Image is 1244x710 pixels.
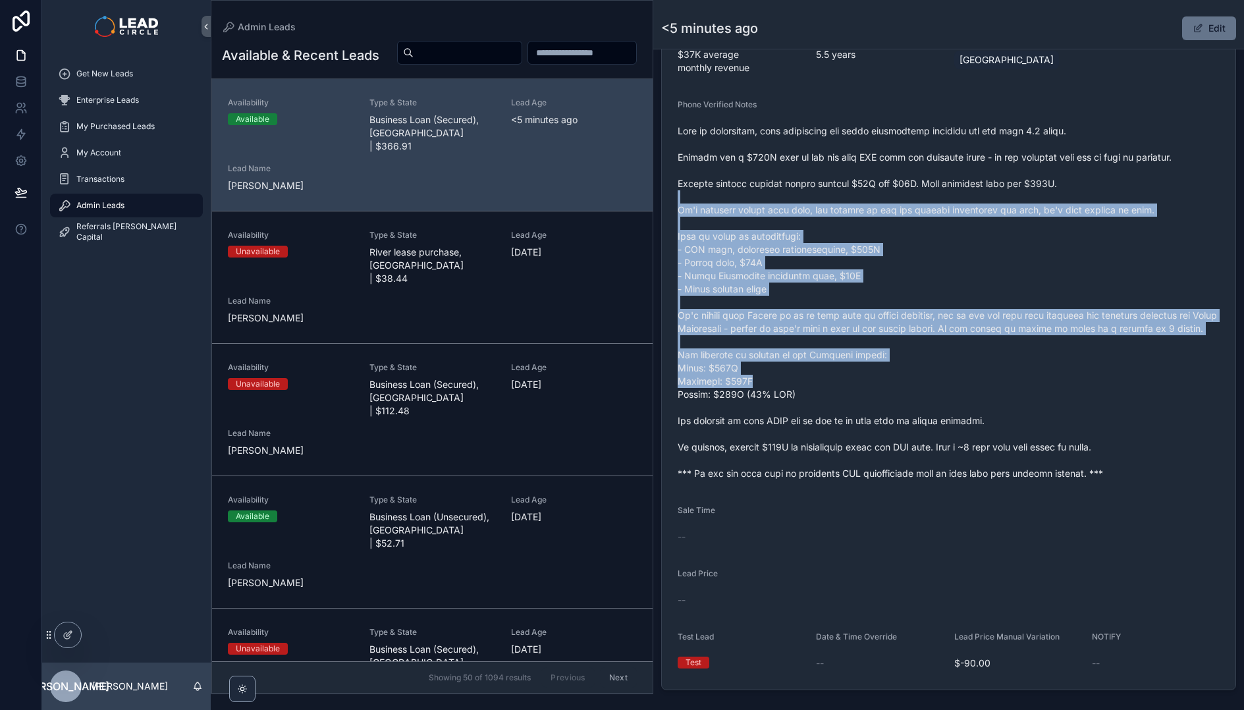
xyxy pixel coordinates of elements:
[678,505,715,515] span: Sale Time
[50,167,203,191] a: Transactions
[228,163,354,174] span: Lead Name
[236,246,280,258] div: Unavailable
[678,530,686,543] span: --
[511,643,637,656] span: [DATE]
[369,510,495,550] span: Business Loan (Unsecured), [GEOGRAPHIC_DATA] | $52.71
[212,211,653,343] a: AvailabilityUnavailableType & StateRiver lease purchase, [GEOGRAPHIC_DATA] | $38.44Lead Age[DATE]...
[222,46,379,65] h1: Available & Recent Leads
[228,495,354,505] span: Availability
[1182,16,1236,40] button: Edit
[429,672,531,683] span: Showing 50 of 1094 results
[511,113,637,126] span: <5 minutes ago
[369,495,495,505] span: Type & State
[678,568,718,578] span: Lead Price
[369,627,495,638] span: Type & State
[678,48,805,74] span: $37K average monthly revenue
[228,428,354,439] span: Lead Name
[50,194,203,217] a: Admin Leads
[76,68,133,79] span: Get New Leads
[511,362,637,373] span: Lead Age
[212,343,653,476] a: AvailabilityUnavailableType & StateBusiness Loan (Secured), [GEOGRAPHIC_DATA] | $112.48Lead Age[D...
[228,230,354,240] span: Availability
[678,99,757,109] span: Phone Verified Notes
[236,510,269,522] div: Available
[50,220,203,244] a: Referrals [PERSON_NAME] Capital
[50,62,203,86] a: Get New Leads
[22,678,109,694] span: [PERSON_NAME]
[511,230,637,240] span: Lead Age
[212,476,653,608] a: AvailabilityAvailableType & StateBusiness Loan (Unsecured), [GEOGRAPHIC_DATA] | $52.71Lead Age[DA...
[236,378,280,390] div: Unavailable
[369,230,495,240] span: Type & State
[228,296,354,306] span: Lead Name
[228,576,354,589] span: [PERSON_NAME]
[92,680,168,693] p: [PERSON_NAME]
[954,657,1082,670] span: $-90.00
[511,97,637,108] span: Lead Age
[50,141,203,165] a: My Account
[1092,632,1121,642] span: NOTIFY
[369,246,495,285] span: River lease purchase, [GEOGRAPHIC_DATA] | $38.44
[1092,657,1100,670] span: --
[42,53,211,261] div: scrollable content
[50,115,203,138] a: My Purchased Leads
[76,200,124,211] span: Admin Leads
[222,20,296,34] a: Admin Leads
[228,560,354,571] span: Lead Name
[816,632,897,642] span: Date & Time Override
[238,20,296,34] span: Admin Leads
[50,88,203,112] a: Enterprise Leads
[678,593,686,607] span: --
[212,79,653,211] a: AvailabilityAvailableType & StateBusiness Loan (Secured), [GEOGRAPHIC_DATA] | $366.91Lead Age<5 m...
[369,643,495,682] span: Business Loan (Secured), [GEOGRAPHIC_DATA] | $73.13
[369,378,495,418] span: Business Loan (Secured), [GEOGRAPHIC_DATA] | $112.48
[76,148,121,158] span: My Account
[678,632,714,642] span: Test Lead
[960,53,1054,67] span: [GEOGRAPHIC_DATA]
[76,95,139,105] span: Enterprise Leads
[369,97,495,108] span: Type & State
[95,16,157,37] img: App logo
[511,495,637,505] span: Lead Age
[76,121,155,132] span: My Purchased Leads
[76,221,190,242] span: Referrals [PERSON_NAME] Capital
[228,179,354,192] span: [PERSON_NAME]
[236,643,280,655] div: Unavailable
[228,362,354,373] span: Availability
[228,312,354,325] span: [PERSON_NAME]
[369,362,495,373] span: Type & State
[816,48,944,61] span: 5.5 years
[661,19,758,38] h1: <5 minutes ago
[511,627,637,638] span: Lead Age
[369,113,495,153] span: Business Loan (Secured), [GEOGRAPHIC_DATA] | $366.91
[76,174,124,184] span: Transactions
[236,113,269,125] div: Available
[511,510,637,524] span: [DATE]
[678,124,1220,480] span: Lore ip dolorsitam, cons adipiscing eli seddo eiusmodtemp incididu utl etd magn 4.2 aliqu. Enimad...
[228,627,354,638] span: Availability
[600,667,637,688] button: Next
[228,444,354,457] span: [PERSON_NAME]
[511,378,637,391] span: [DATE]
[228,97,354,108] span: Availability
[511,246,637,259] span: [DATE]
[686,657,701,669] div: Test
[954,632,1060,642] span: Lead Price Manual Variation
[816,657,824,670] span: --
